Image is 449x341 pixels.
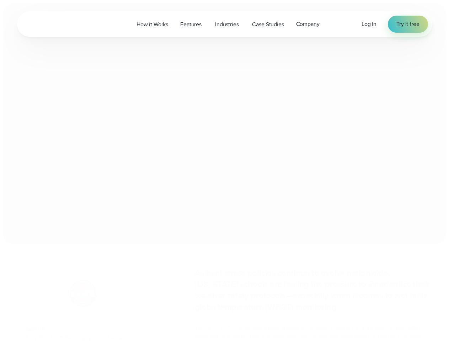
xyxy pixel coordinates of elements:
[396,20,419,28] span: Try it free
[388,16,428,33] a: Try it free
[180,20,202,29] span: Features
[137,20,168,29] span: How it Works
[246,17,290,32] a: Case Studies
[362,20,376,28] a: Log in
[252,20,284,29] span: Case Studies
[130,17,174,32] a: How it Works
[215,20,239,29] span: Industries
[296,20,320,28] span: Company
